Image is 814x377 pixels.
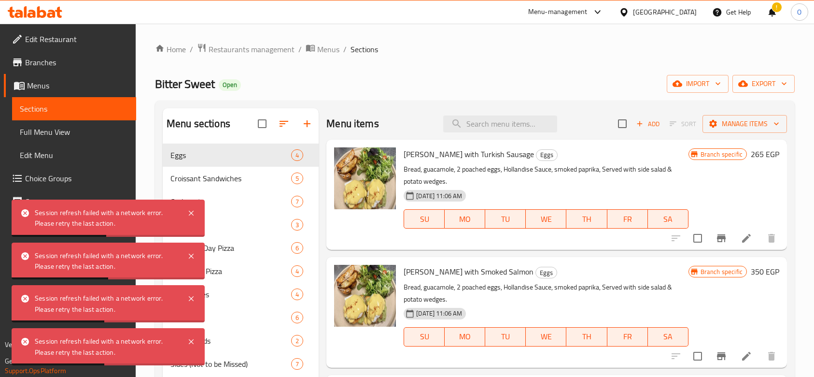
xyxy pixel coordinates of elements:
[12,97,136,120] a: Sections
[485,327,526,347] button: TU
[751,265,779,278] h6: 350 EGP
[163,167,319,190] div: Croissant Sandwiches5
[298,43,302,55] li: /
[570,330,603,344] span: TH
[4,283,136,306] a: Coverage Report
[291,358,303,370] div: items
[197,43,295,56] a: Restaurants management
[163,352,319,376] div: Sides (Not to be Missed)7
[334,265,396,327] img: Benedict with Smoked Salmon
[351,43,378,55] span: Sections
[272,112,295,135] span: Sort sections
[292,290,303,299] span: 4
[20,126,128,138] span: Full Menu View
[732,75,795,93] button: export
[292,336,303,346] span: 2
[702,115,787,133] button: Manage items
[445,327,485,347] button: MO
[607,327,648,347] button: FR
[170,219,291,231] div: Bagels
[635,118,661,130] span: Add
[190,43,193,55] li: /
[797,7,801,17] span: O
[292,174,303,183] span: 5
[530,212,562,226] span: WE
[404,209,445,229] button: SU
[632,116,663,131] button: Add
[292,220,303,230] span: 3
[334,147,396,209] img: Benedict with Turkish Sausage
[4,28,136,51] a: Edit Restaurant
[485,209,526,229] button: TU
[291,173,303,184] div: items
[27,80,128,91] span: Menus
[170,265,291,277] span: BS Pocket Pizza
[155,73,215,95] span: Bitter Sweet
[489,212,522,226] span: TU
[570,212,603,226] span: TH
[163,190,319,213] div: Croissants7
[25,57,128,68] span: Branches
[163,306,319,329] div: Salads6
[292,197,303,206] span: 7
[412,309,466,318] span: [DATE] 11:06 AM
[35,336,178,358] div: Session refresh failed with a network error. Please retry the last action.
[25,196,128,207] span: Coupons
[412,191,466,201] span: [DATE] 11:06 AM
[170,196,291,207] span: Croissants
[611,330,644,344] span: FR
[170,289,291,300] span: Sandwiches
[404,281,688,305] p: Bread, guacamole, 2 poached eggs, Hollandise Sauce, smoked paprika, Served with side salad & pota...
[25,312,128,323] span: Grocery Checklist
[404,163,688,188] p: Bread, guacamole, 2 poached eggs, Hollandise Sauce, smoked paprika, Served with side salad & pota...
[5,338,28,351] span: Version:
[292,360,303,369] span: 7
[526,327,566,347] button: WE
[167,116,230,131] h2: Menu sections
[170,312,291,323] div: Salads
[25,33,128,45] span: Edit Restaurant
[219,81,241,89] span: Open
[633,7,697,17] div: [GEOGRAPHIC_DATA]
[170,173,291,184] span: Croissant Sandwiches
[5,364,66,377] a: Support.OpsPlatform
[4,74,136,97] a: Menus
[317,43,339,55] span: Menus
[343,43,347,55] li: /
[449,330,481,344] span: MO
[35,250,178,272] div: Session refresh failed with a network error. Please retry the last action.
[25,173,128,184] span: Choice Groups
[155,43,795,56] nav: breadcrumb
[12,144,136,167] a: Edit Menu
[404,147,534,161] span: [PERSON_NAME] with Turkish Sausage
[291,335,303,347] div: items
[648,327,688,347] button: SA
[292,244,303,253] span: 6
[4,167,136,190] a: Choice Groups
[710,227,733,250] button: Branch-specific-item
[292,313,303,322] span: 6
[20,103,128,115] span: Sections
[445,209,485,229] button: MO
[760,227,783,250] button: delete
[292,267,303,276] span: 4
[291,196,303,207] div: items
[291,312,303,323] div: items
[170,149,291,161] span: Eggs
[170,242,291,254] div: No BS All Day Pizza
[528,6,588,18] div: Menu-management
[252,114,272,134] span: Select all sections
[326,116,379,131] h2: Menu items
[12,120,136,144] a: Full Menu View
[408,212,441,226] span: SU
[4,190,136,213] a: Coupons
[291,289,303,300] div: items
[163,213,319,236] div: Bagels3
[170,335,291,347] span: Super Foods
[163,144,319,167] div: Eggs4
[535,267,557,278] div: Eggs
[20,149,128,161] span: Edit Menu
[710,118,779,130] span: Manage items
[408,330,441,344] span: SU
